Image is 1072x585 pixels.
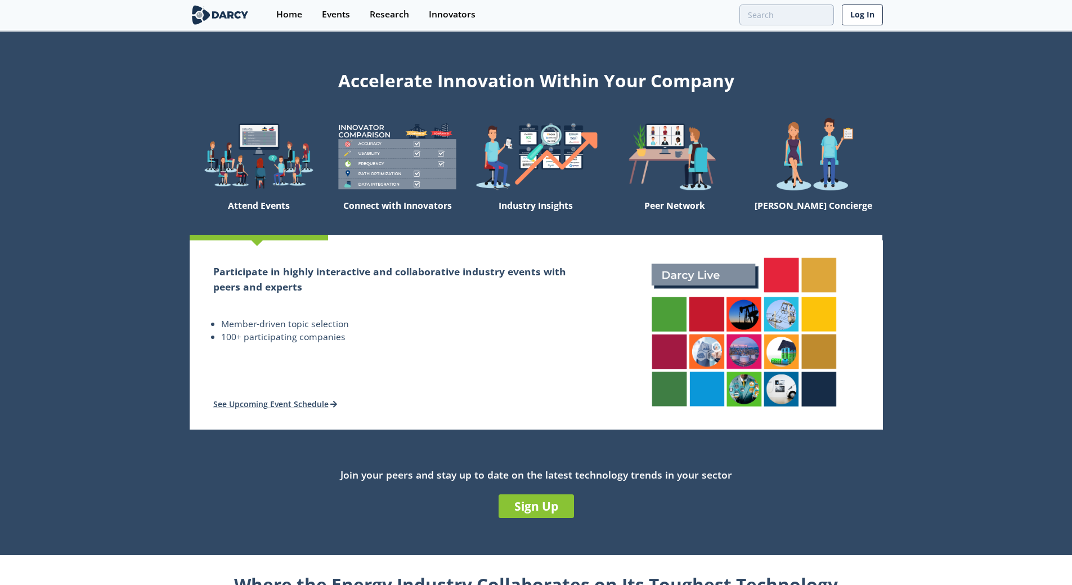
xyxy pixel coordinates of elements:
[190,195,328,235] div: Attend Events
[842,5,883,25] a: Log In
[328,195,467,235] div: Connect with Innovators
[322,10,350,19] div: Events
[739,5,834,25] input: Advanced Search
[467,117,605,195] img: welcome-find-a12191a34a96034fcac36f4ff4d37733.png
[221,318,582,331] li: Member-driven topic selection
[370,10,409,19] div: Research
[221,331,582,344] li: 100+ participating companies
[429,10,476,19] div: Innovators
[213,399,338,409] a: See Upcoming Event Schedule
[640,246,848,419] img: attend-events-831e21027d8dfeae142a4bc70e306247.png
[190,63,883,93] div: Accelerate Innovation Within Your Company
[744,195,882,235] div: [PERSON_NAME] Concierge
[605,117,744,195] img: welcome-attend-b816887fc24c32c29d1763c6e0ddb6e6.png
[605,195,744,235] div: Peer Network
[190,5,251,25] img: logo-wide.svg
[328,117,467,195] img: welcome-compare-1b687586299da8f117b7ac84fd957760.png
[467,195,605,235] div: Industry Insights
[213,264,582,294] h2: Participate in highly interactive and collaborative industry events with peers and experts
[499,494,574,518] a: Sign Up
[744,117,882,195] img: welcome-concierge-wide-20dccca83e9cbdbb601deee24fb8df72.png
[190,117,328,195] img: welcome-explore-560578ff38cea7c86bcfe544b5e45342.png
[276,10,302,19] div: Home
